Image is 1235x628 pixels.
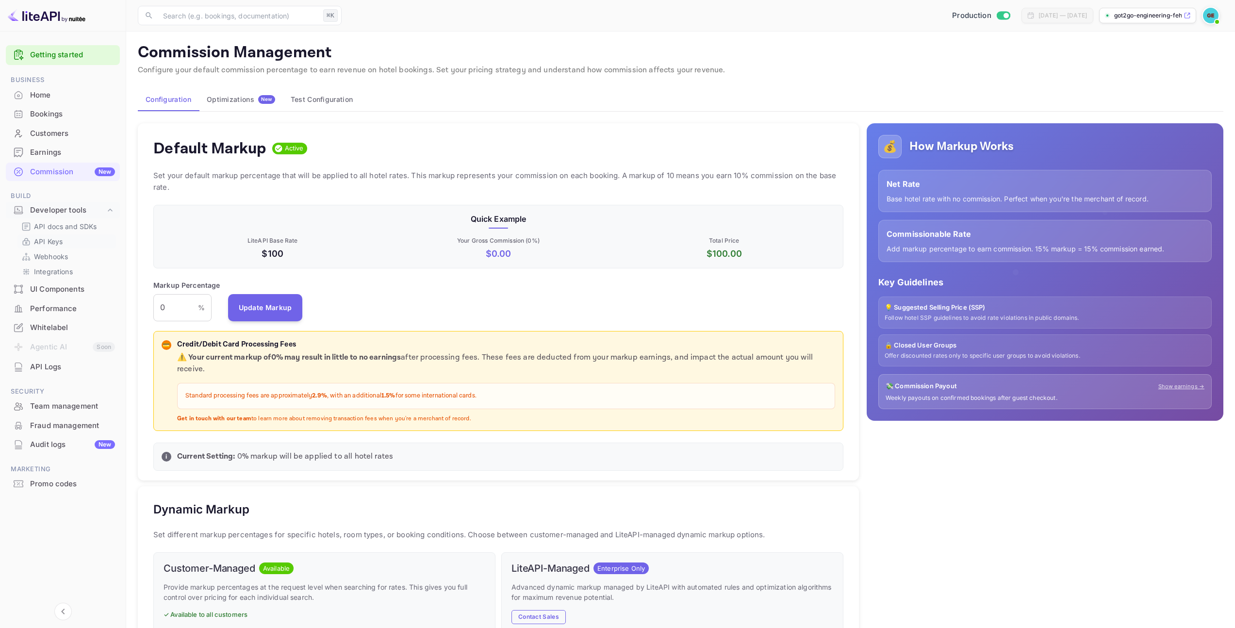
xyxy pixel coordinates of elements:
[593,564,649,574] span: Enterprise Only
[153,280,220,290] p: Markup Percentage
[283,88,361,111] button: Test Configuration
[511,582,833,602] p: Advanced dynamic markup managed by LiteAPI with automated rules and optimization algorithms for m...
[511,562,590,574] h6: LiteAPI-Managed
[613,247,835,260] p: $ 100.00
[164,562,255,574] h6: Customer-Managed
[177,451,835,463] p: 0 % markup will be applied to all hotel rates
[6,397,120,415] a: Team management
[1203,8,1219,23] img: Got2Go Engineering
[6,358,120,377] div: API Logs
[885,314,1205,322] p: Follow hotel SSP guidelines to avoid rate violations in public domains.
[1114,11,1182,20] p: got2go-engineering-feh...
[34,251,68,262] p: Webhooks
[887,228,1203,240] p: Commissionable Rate
[885,303,1205,313] p: 💡 Suggested Selling Price (SSP)
[30,128,115,139] div: Customers
[207,95,275,104] div: Optimizations
[30,322,115,333] div: Whitelabel
[177,415,835,423] p: to learn more about removing transaction fees when you're a merchant of record.
[17,249,116,264] div: Webhooks
[164,610,485,620] p: ✓ Available to all customers
[162,236,383,245] p: LiteAPI Base Rate
[883,138,897,155] p: 💰
[6,143,120,161] a: Earnings
[387,247,609,260] p: $ 0.00
[30,362,115,373] div: API Logs
[138,43,1223,63] p: Commission Management
[1158,382,1204,391] a: Show earnings →
[6,163,120,181] a: CommissionNew
[95,440,115,449] div: New
[17,219,116,233] div: API docs and SDKs
[30,109,115,120] div: Bookings
[153,139,266,158] h4: Default Markup
[30,166,115,178] div: Commission
[6,318,120,337] div: Whitelabel
[30,303,115,314] div: Performance
[153,294,198,321] input: 0
[8,8,85,23] img: LiteAPI logo
[6,299,120,318] div: Performance
[162,213,835,225] p: Quick Example
[21,266,112,277] a: Integrations
[6,386,120,397] span: Security
[6,416,120,435] div: Fraud management
[887,178,1203,190] p: Net Rate
[511,610,566,624] button: Contact Sales
[177,451,235,462] strong: Current Setting:
[613,236,835,245] p: Total Price
[153,502,249,517] h5: Dynamic Markup
[34,236,63,247] p: API Keys
[885,352,1205,360] p: Offer discounted rates only to specific user groups to avoid violations.
[6,191,120,201] span: Build
[381,392,395,400] strong: 1.5%
[952,10,991,21] span: Production
[885,341,1205,350] p: 🔒 Closed User Groups
[157,6,319,25] input: Search (e.g. bookings, documentation)
[6,475,120,494] div: Promo codes
[95,167,115,176] div: New
[6,124,120,142] a: Customers
[30,284,115,295] div: UI Components
[6,464,120,475] span: Marketing
[228,294,303,321] button: Update Markup
[30,205,105,216] div: Developer tools
[259,564,294,574] span: Available
[17,264,116,279] div: Integrations
[6,475,120,493] a: Promo codes
[185,391,827,401] p: Standard processing fees are approximately , with an additional for some international cards.
[909,139,1014,154] h5: How Markup Works
[17,234,116,248] div: API Keys
[886,381,957,391] p: 💸 Commission Payout
[138,88,199,111] button: Configuration
[34,221,97,231] p: API docs and SDKs
[1038,11,1087,20] div: [DATE] — [DATE]
[6,105,120,123] a: Bookings
[6,435,120,454] div: Audit logsNew
[6,45,120,65] div: Getting started
[198,302,205,313] p: %
[887,244,1203,254] p: Add markup percentage to earn commission. 15% markup = 15% commission earned.
[30,90,115,101] div: Home
[177,339,835,350] p: Credit/Debit Card Processing Fees
[177,352,835,375] p: after processing fees. These fees are deducted from your markup earnings, and impact the actual a...
[177,415,251,422] strong: Get in touch with our team
[948,10,1014,21] div: Switch to Sandbox mode
[153,170,843,193] p: Set your default markup percentage that will be applied to all hotel rates. This markup represent...
[886,394,1204,402] p: Weekly payouts on confirmed bookings after guest checkout.
[6,143,120,162] div: Earnings
[30,439,115,450] div: Audit logs
[162,247,383,260] p: $100
[6,299,120,317] a: Performance
[6,358,120,376] a: API Logs
[6,75,120,85] span: Business
[30,420,115,431] div: Fraud management
[6,86,120,105] div: Home
[6,416,120,434] a: Fraud management
[6,105,120,124] div: Bookings
[164,582,485,602] p: Provide markup percentages at the request level when searching for rates. This gives you full con...
[21,236,112,247] a: API Keys
[30,147,115,158] div: Earnings
[21,221,112,231] a: API docs and SDKs
[6,318,120,336] a: Whitelabel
